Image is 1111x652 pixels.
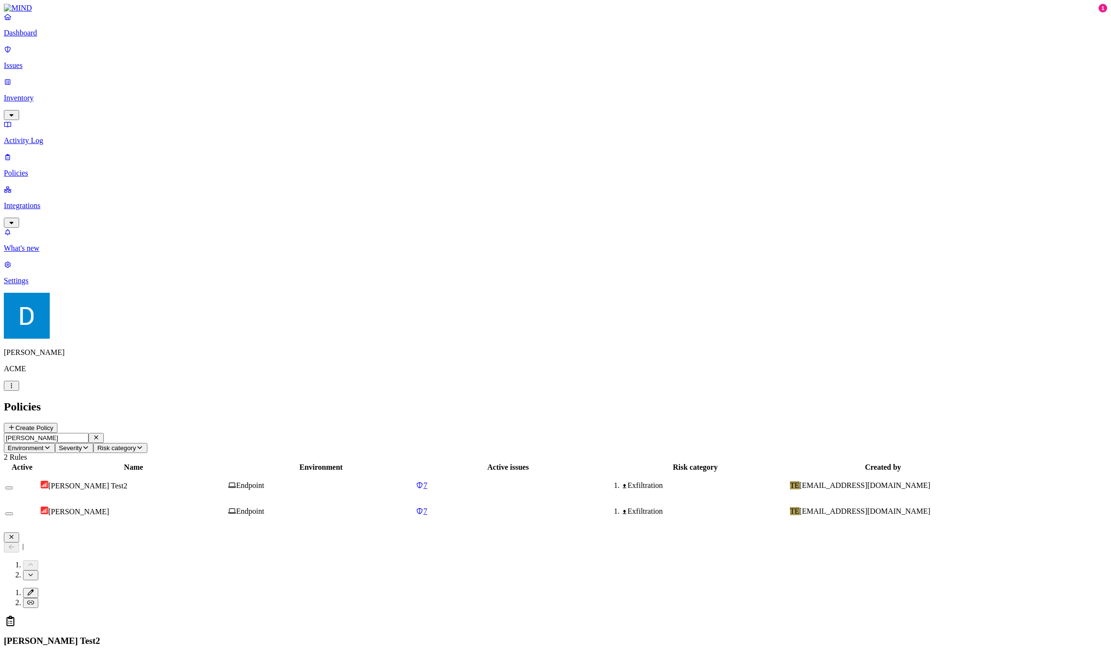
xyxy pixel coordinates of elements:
div: 1 [1099,4,1107,12]
span: Severity [59,444,82,452]
h2: Policies [4,400,1107,413]
p: Activity Log [4,136,1107,145]
p: Inventory [4,94,1107,102]
img: severity-high [41,481,48,488]
img: Daniel Golshani [4,293,50,339]
h3: [PERSON_NAME] Test2 [4,636,1107,646]
span: 7 [423,507,427,515]
div: Active [5,463,39,472]
div: Active issues [416,463,600,472]
span: Environment [8,444,44,452]
img: MIND [4,4,32,12]
span: 7 [423,481,427,489]
span: 2 Rules [4,453,27,461]
p: Settings [4,276,1107,285]
div: Environment [228,463,413,472]
p: What's new [4,244,1107,253]
span: Endpoint [236,481,264,489]
p: Integrations [4,201,1107,210]
span: [PERSON_NAME] [48,508,109,516]
div: Exfiltration [622,481,788,490]
p: ACME [4,365,1107,373]
p: Dashboard [4,29,1107,37]
span: TE [790,481,800,489]
div: Exfiltration [622,507,788,516]
span: Risk category [97,444,136,452]
span: TE [790,507,800,515]
span: [EMAIL_ADDRESS][DOMAIN_NAME] [800,481,931,489]
div: Created by [790,463,976,472]
button: Create Policy [4,423,57,433]
p: [PERSON_NAME] [4,348,1107,357]
input: Search [4,433,89,443]
span: Endpoint [236,507,264,515]
div: Risk category [602,463,788,472]
span: [EMAIL_ADDRESS][DOMAIN_NAME] [800,507,931,515]
div: Name [41,463,226,472]
img: severity-high [41,507,48,514]
span: [PERSON_NAME] Test2 [48,482,127,490]
p: Policies [4,169,1107,177]
p: Issues [4,61,1107,70]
